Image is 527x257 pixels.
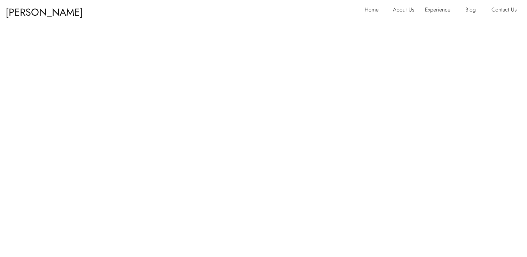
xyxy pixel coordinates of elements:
a: Home [365,5,383,16]
a: Contact Us [491,5,521,16]
a: About Us [393,5,420,16]
a: Blog [465,5,481,16]
p: [PERSON_NAME] & [PERSON_NAME] [6,3,90,16]
a: Experience [425,5,456,16]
